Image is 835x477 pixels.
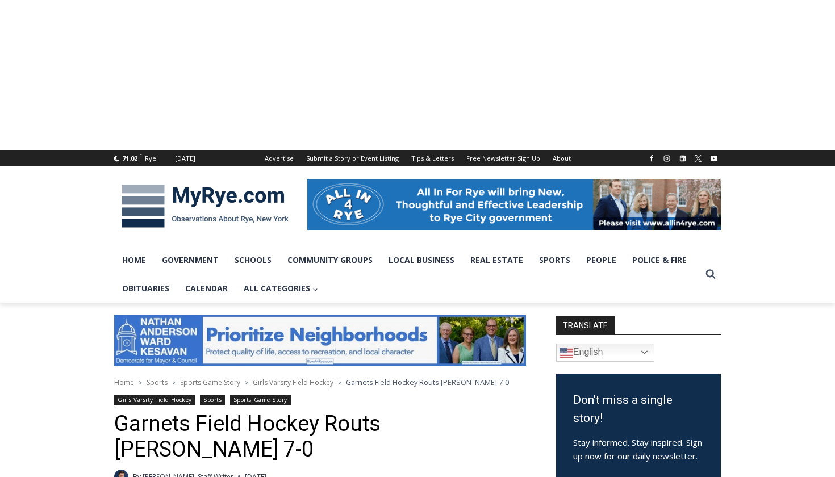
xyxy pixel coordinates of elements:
[147,378,168,387] a: Sports
[624,246,695,274] a: Police & Fire
[258,150,300,166] a: Advertise
[707,152,721,165] a: YouTube
[556,316,615,334] strong: TRANSLATE
[236,274,326,303] a: All Categories
[114,177,296,236] img: MyRye.com
[258,150,577,166] nav: Secondary Navigation
[253,378,333,387] a: Girls Varsity Field Hockey
[180,378,240,387] a: Sports Game Story
[114,395,195,405] a: Girls Varsity Field Hockey
[573,436,704,463] p: Stay informed. Stay inspired. Sign up now for our daily newsletter.
[300,150,405,166] a: Submit a Story or Event Listing
[139,379,142,387] span: >
[114,246,700,303] nav: Primary Navigation
[114,246,154,274] a: Home
[556,344,654,362] a: English
[114,378,134,387] a: Home
[122,154,137,162] span: 71.02
[578,246,624,274] a: People
[338,379,341,387] span: >
[405,150,460,166] a: Tips & Letters
[227,246,279,274] a: Schools
[154,246,227,274] a: Government
[245,379,248,387] span: >
[700,264,721,284] button: View Search Form
[346,377,509,387] span: Garnets Field Hockey Routs [PERSON_NAME] 7-0
[177,274,236,303] a: Calendar
[381,246,462,274] a: Local Business
[114,376,526,388] nav: Breadcrumbs
[244,282,318,295] span: All Categories
[560,346,573,359] img: en
[531,246,578,274] a: Sports
[114,274,177,303] a: Obituaries
[676,152,690,165] a: Linkedin
[460,150,546,166] a: Free Newsletter Sign Up
[660,152,674,165] a: Instagram
[645,152,658,165] a: Facebook
[139,152,142,158] span: F
[114,411,526,463] h1: Garnets Field Hockey Routs [PERSON_NAME] 7-0
[145,153,156,164] div: Rye
[279,246,381,274] a: Community Groups
[200,395,225,405] a: Sports
[230,395,291,405] a: Sports Game Story
[175,153,195,164] div: [DATE]
[546,150,577,166] a: About
[462,246,531,274] a: Real Estate
[307,179,721,230] img: All in for Rye
[691,152,705,165] a: X
[172,379,176,387] span: >
[573,391,704,427] h3: Don't miss a single story!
